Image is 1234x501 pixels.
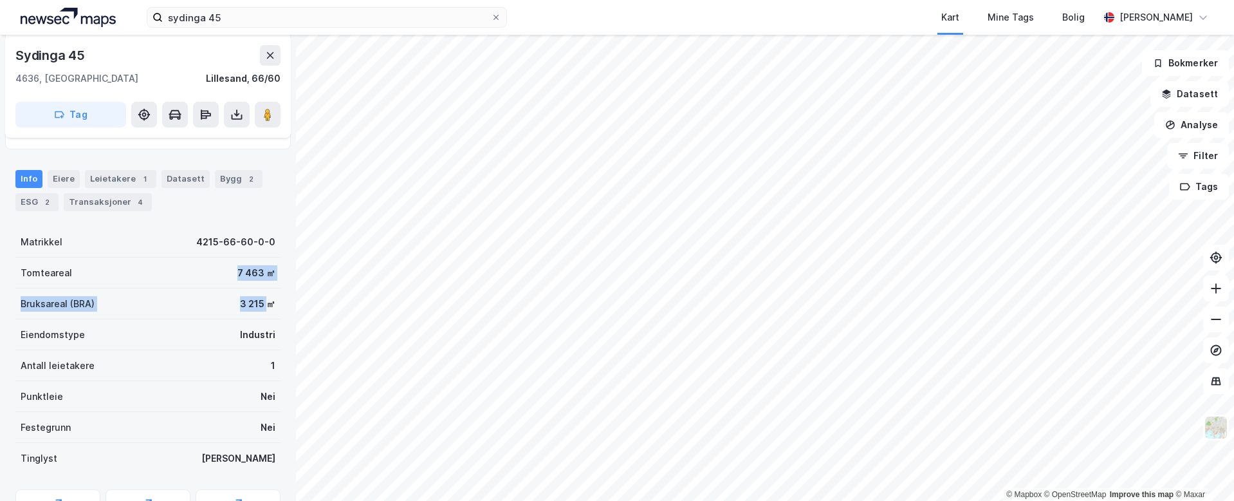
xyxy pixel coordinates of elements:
div: 7 463 ㎡ [237,265,275,281]
div: Punktleie [21,389,63,404]
div: Mine Tags [988,10,1034,25]
div: 1 [271,358,275,373]
div: [PERSON_NAME] [201,451,275,466]
div: Eiendomstype [21,327,85,343]
div: Tinglyst [21,451,57,466]
button: Bokmerker [1142,50,1229,76]
div: 1 [138,173,151,185]
div: 4 [134,196,147,209]
div: Lillesand, 66/60 [206,71,281,86]
div: Antall leietakere [21,358,95,373]
div: Kontrollprogram for chat [1170,439,1234,501]
div: 4636, [GEOGRAPHIC_DATA] [15,71,138,86]
div: 4215-66-60-0-0 [196,234,275,250]
div: Festegrunn [21,420,71,435]
div: Transaksjoner [64,193,152,211]
div: Matrikkel [21,234,62,250]
img: logo.a4113a55bc3d86da70a041830d287a7e.svg [21,8,116,27]
div: Sydinga 45 [15,45,87,66]
div: Leietakere [85,170,156,188]
img: Z [1204,415,1228,440]
button: Tag [15,102,126,128]
div: Industri [240,327,275,343]
button: Analyse [1154,112,1229,138]
div: 2 [41,196,53,209]
div: Info [15,170,42,188]
div: Datasett [161,170,210,188]
button: Tags [1169,174,1229,200]
button: Datasett [1150,81,1229,107]
div: Bolig [1062,10,1085,25]
a: Mapbox [1006,490,1042,499]
div: [PERSON_NAME] [1119,10,1193,25]
div: Bruksareal (BRA) [21,296,95,312]
iframe: Chat Widget [1170,439,1234,501]
input: Søk på adresse, matrikkel, gårdeiere, leietakere eller personer [163,8,491,27]
div: Nei [261,389,275,404]
button: Filter [1167,143,1229,169]
div: 3 215 ㎡ [240,296,275,312]
div: Bygg [215,170,262,188]
div: ESG [15,193,59,211]
a: Improve this map [1110,490,1174,499]
div: Tomteareal [21,265,72,281]
div: 2 [244,173,257,185]
div: Kart [941,10,959,25]
div: Eiere [48,170,80,188]
a: OpenStreetMap [1044,490,1107,499]
div: Nei [261,420,275,435]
